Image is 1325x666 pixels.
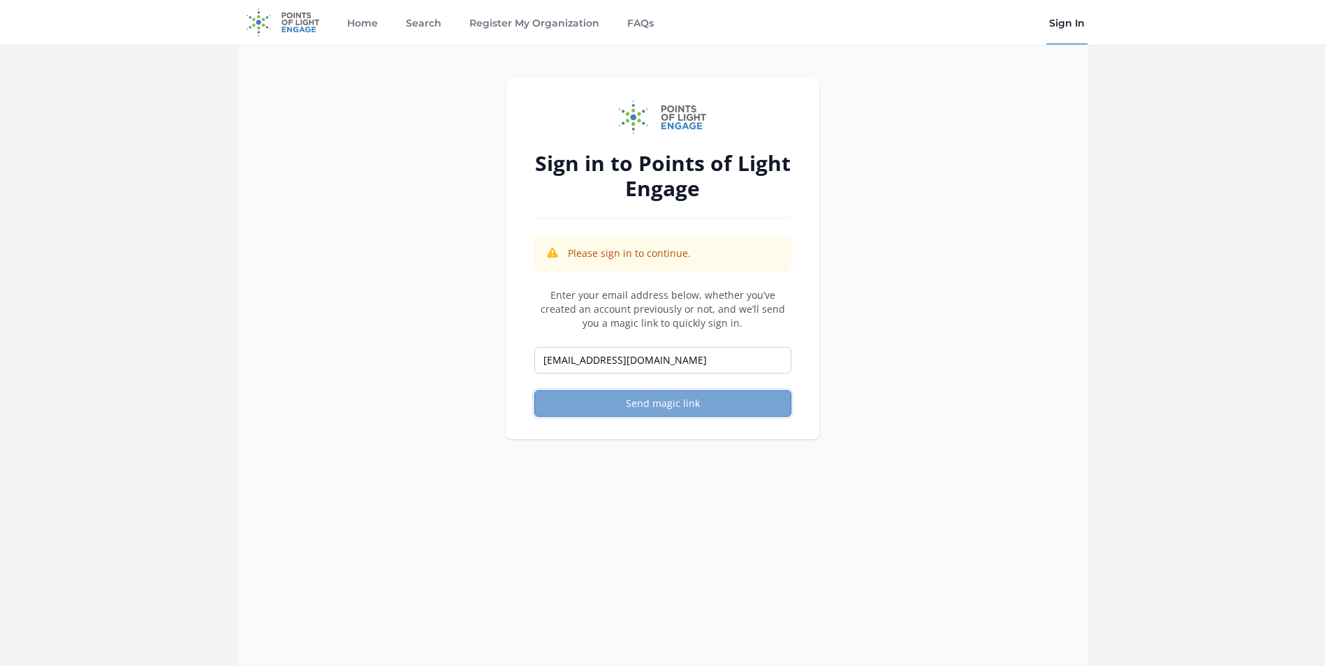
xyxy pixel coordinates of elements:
p: Please sign in to continue. [568,246,691,260]
p: Enter your email address below, whether you’ve created an account previously or not, and we’ll se... [534,288,791,330]
h2: Sign in to Points of Light Engage [534,151,791,201]
img: Points of Light Engage logo [619,101,707,134]
input: Email address [534,347,791,373]
button: Send magic link [534,390,791,417]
